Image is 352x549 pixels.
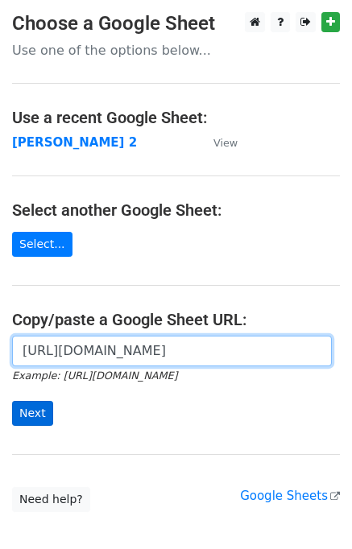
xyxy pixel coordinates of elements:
a: View [197,135,238,150]
h4: Use a recent Google Sheet: [12,108,340,127]
a: [PERSON_NAME] 2 [12,135,137,150]
small: View [213,137,238,149]
a: Google Sheets [240,489,340,503]
p: Use one of the options below... [12,42,340,59]
input: Next [12,401,53,426]
a: Need help? [12,487,90,512]
h4: Select another Google Sheet: [12,200,340,220]
h4: Copy/paste a Google Sheet URL: [12,310,340,329]
small: Example: [URL][DOMAIN_NAME] [12,369,177,382]
iframe: Chat Widget [271,472,352,549]
h3: Choose a Google Sheet [12,12,340,35]
a: Select... [12,232,72,257]
input: Paste your Google Sheet URL here [12,336,332,366]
